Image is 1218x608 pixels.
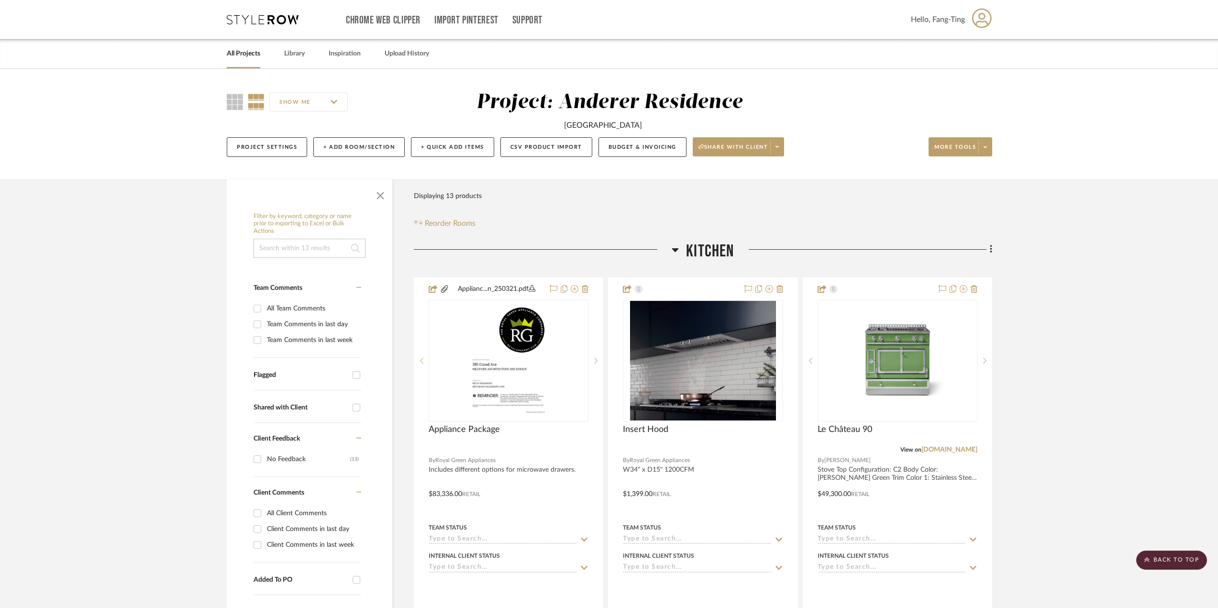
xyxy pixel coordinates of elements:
button: Share with client [693,137,785,156]
button: Budget & Invoicing [598,137,687,157]
button: + Quick Add Items [411,137,494,157]
div: Flagged [254,371,348,379]
div: (13) [350,452,359,467]
div: All Team Comments [267,301,359,316]
h6: Filter by keyword, category or name prior to exporting to Excel or Bulk Actions [254,213,365,235]
img: Insert Hood [630,301,776,420]
div: Internal Client Status [429,552,500,560]
div: Client Comments in last day [267,521,359,537]
div: Internal Client Status [818,552,889,560]
button: More tools [929,137,992,156]
span: View on [900,447,921,453]
input: Type to Search… [818,535,966,544]
span: Kitchen [686,241,734,262]
div: Internal Client Status [623,552,694,560]
a: [DOMAIN_NAME] [921,446,977,453]
img: Appliance Package [463,301,555,420]
span: Client Feedback [254,435,300,442]
button: Reorder Rooms [414,218,476,229]
div: Displaying 13 products [414,187,482,206]
span: More tools [934,144,976,158]
div: [GEOGRAPHIC_DATA] [564,120,642,131]
span: [PERSON_NAME] [824,456,871,465]
img: Le Château 90 [819,321,976,400]
div: Client Comments in last week [267,537,359,553]
a: All Projects [227,47,260,60]
div: Team Comments in last week [267,332,359,348]
a: Support [512,16,543,24]
span: Client Comments [254,489,304,496]
div: Team Status [623,523,661,532]
input: Type to Search… [429,564,577,573]
input: Type to Search… [623,564,771,573]
button: Close [371,184,390,203]
a: Inspiration [329,47,361,60]
span: Le Château 90 [818,424,872,435]
a: Library [284,47,305,60]
div: Team Comments in last day [267,317,359,332]
div: Shared with Client [254,404,348,412]
input: Search within 13 results [254,239,365,258]
span: By [623,456,630,465]
span: Hello, Fang-Ting [911,14,965,25]
input: Type to Search… [623,535,771,544]
div: Project: Anderer Residence [476,92,742,112]
span: Appliance Package [429,424,500,435]
div: Team Status [818,523,856,532]
div: Team Status [429,523,467,532]
input: Type to Search… [818,564,966,573]
input: Type to Search… [429,535,577,544]
a: Import Pinterest [434,16,498,24]
button: CSV Product Import [500,137,592,157]
a: Chrome Web Clipper [346,16,421,24]
button: + Add Room/Section [313,137,405,157]
scroll-to-top-button: BACK TO TOP [1136,551,1207,570]
span: Team Comments [254,285,302,291]
a: Upload History [385,47,429,60]
span: By [429,456,435,465]
div: Added To PO [254,576,348,584]
span: Share with client [698,144,768,158]
button: Project Settings [227,137,307,157]
span: Royal Green Appliances [435,456,496,465]
div: No Feedback [267,452,350,467]
div: 0 [623,300,782,421]
span: Insert Hood [623,424,668,435]
span: By [818,456,824,465]
div: All Client Comments [267,506,359,521]
span: Royal Green Appliances [630,456,690,465]
span: Reorder Rooms [425,218,476,229]
button: Applianc...n_250321.pdf [449,284,544,295]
